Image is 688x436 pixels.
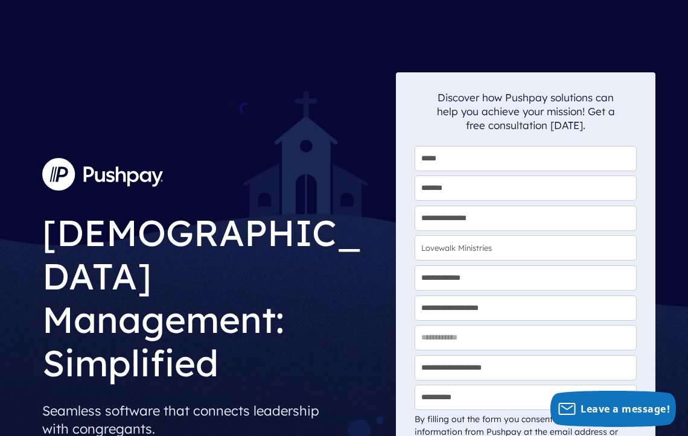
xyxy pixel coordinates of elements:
[42,201,386,388] h1: [DEMOGRAPHIC_DATA] Management: Simplified
[415,235,637,261] input: Church Name
[550,391,676,427] button: Leave a message!
[436,90,615,132] p: Discover how Pushpay solutions can help you achieve your mission! Get a free consultation [DATE].
[581,402,670,415] span: Leave a message!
